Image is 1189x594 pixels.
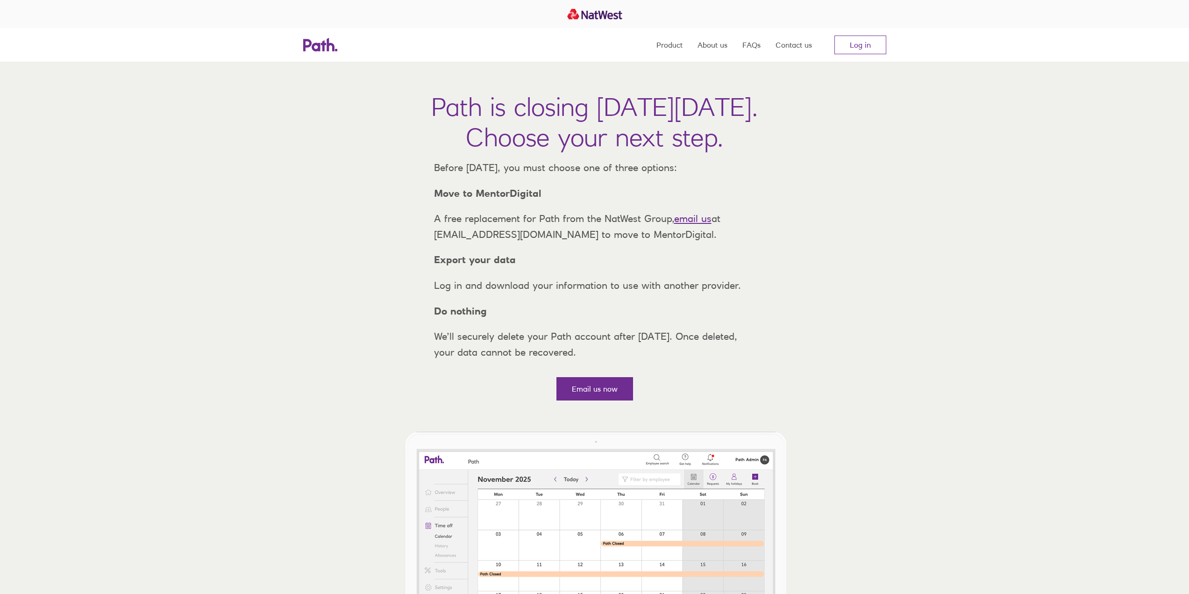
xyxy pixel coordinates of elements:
[656,28,683,62] a: Product
[427,211,763,242] p: A free replacement for Path from the NatWest Group, at [EMAIL_ADDRESS][DOMAIN_NAME] to move to Me...
[427,160,763,176] p: Before [DATE], you must choose one of three options:
[434,254,516,265] strong: Export your data
[674,213,712,224] a: email us
[427,278,763,293] p: Log in and download your information to use with another provider.
[434,187,541,199] strong: Move to MentorDigital
[431,92,758,152] h1: Path is closing [DATE][DATE]. Choose your next step.
[776,28,812,62] a: Contact us
[698,28,727,62] a: About us
[434,305,487,317] strong: Do nothing
[427,329,763,360] p: We’ll securely delete your Path account after [DATE]. Once deleted, your data cannot be recovered.
[556,377,633,401] a: Email us now
[742,28,761,62] a: FAQs
[834,36,886,54] a: Log in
